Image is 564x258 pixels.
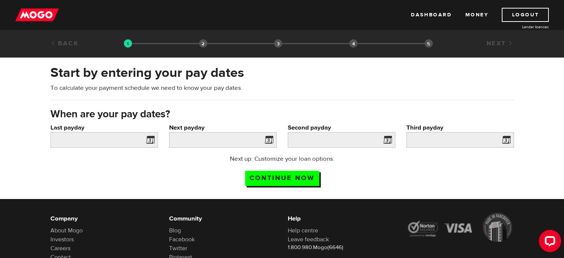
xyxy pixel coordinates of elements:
[288,214,395,223] h6: Help
[169,227,181,234] a: Blog
[288,123,395,132] label: Second payday
[406,213,514,242] img: legal-icons-92a2ffecb4d32d839781d1b4e4802d7b.png
[288,236,329,243] a: Leave feedback
[288,227,318,234] a: Help centre
[406,123,514,132] label: Third payday
[50,39,79,48] a: Back
[502,8,549,22] a: Logout
[245,171,319,186] input: Continue now
[124,39,132,48] img: transparent-188c492fd9eaac0f573672f40bb141c2.gif
[50,236,74,243] a: Investors
[50,214,158,223] h6: Company
[169,214,277,223] h6: Community
[533,227,564,258] iframe: LiveChat chat widget
[288,244,395,251] p: 1.800.980.Mogo(6646)
[486,39,514,48] a: Next
[411,8,452,22] a: Dashboard
[50,84,514,92] p: To calculate your payment schedule we need to know your pay dates.
[50,108,514,120] h3: When are your pay dates?
[169,123,277,132] label: Next payday
[50,227,83,234] a: About Mogo
[50,123,158,132] label: Last payday
[15,8,59,22] img: mogo_logo-11ee424be714fa7cbb0f0f49df9e16ec.png
[208,154,356,163] p: Next up: Customize your loan options.
[465,8,488,22] a: Money
[50,65,514,81] h2: Start by entering your pay dates
[50,245,70,252] a: Careers
[169,245,187,252] a: Twitter
[493,24,549,30] a: Lender licences
[169,236,195,243] a: Facebook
